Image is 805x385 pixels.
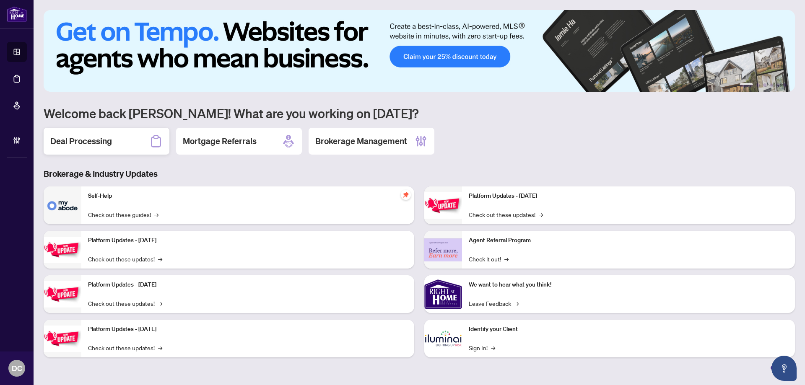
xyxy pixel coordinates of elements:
[424,238,462,261] img: Agent Referral Program
[88,254,162,264] a: Check out these updates!→
[424,320,462,357] img: Identify your Client
[88,325,408,334] p: Platform Updates - [DATE]
[469,210,543,219] a: Check out these updates!→
[88,210,158,219] a: Check out these guides!→
[469,280,788,289] p: We want to hear what you think!
[776,83,780,87] button: 5
[88,236,408,245] p: Platform Updates - [DATE]
[88,191,408,201] p: Self-Help
[770,83,773,87] button: 4
[7,6,27,22] img: logo
[469,299,519,308] a: Leave Feedback→
[491,343,495,352] span: →
[401,190,411,200] span: pushpin
[50,135,112,147] h2: Deal Processing
[504,254,509,264] span: →
[44,10,795,92] img: Slide 0
[158,299,162,308] span: →
[154,210,158,219] span: →
[12,362,22,374] span: DC
[740,83,753,87] button: 1
[514,299,519,308] span: →
[469,254,509,264] a: Check it out!→
[469,343,495,352] a: Sign In!→
[44,105,795,121] h1: Welcome back [PERSON_NAME]! What are you working on [DATE]?
[44,326,81,352] img: Platform Updates - July 8, 2025
[469,191,788,201] p: Platform Updates - [DATE]
[469,236,788,245] p: Agent Referral Program
[44,168,795,180] h3: Brokerage & Industry Updates
[88,299,162,308] a: Check out these updates!→
[44,186,81,224] img: Self-Help
[763,83,766,87] button: 3
[158,254,162,264] span: →
[44,281,81,307] img: Platform Updates - July 21, 2025
[424,192,462,219] img: Platform Updates - June 23, 2025
[44,237,81,263] img: Platform Updates - September 16, 2025
[539,210,543,219] span: →
[424,275,462,313] img: We want to hear what you think!
[469,325,788,334] p: Identify your Client
[771,356,797,381] button: Open asap
[783,83,787,87] button: 6
[756,83,760,87] button: 2
[315,135,407,147] h2: Brokerage Management
[88,280,408,289] p: Platform Updates - [DATE]
[88,343,162,352] a: Check out these updates!→
[158,343,162,352] span: →
[183,135,257,147] h2: Mortgage Referrals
